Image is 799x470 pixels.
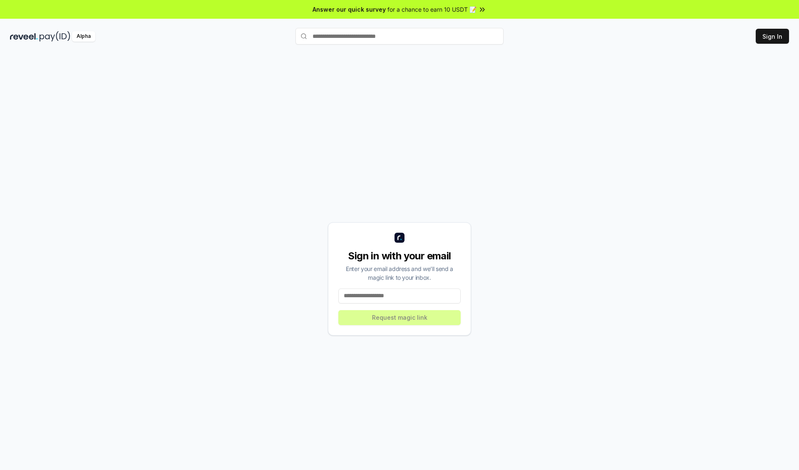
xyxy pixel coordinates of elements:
img: pay_id [40,31,70,42]
img: logo_small [395,233,404,243]
img: reveel_dark [10,31,38,42]
div: Enter your email address and we’ll send a magic link to your inbox. [338,264,461,282]
div: Alpha [72,31,95,42]
div: Sign in with your email [338,249,461,263]
span: for a chance to earn 10 USDT 📝 [387,5,476,14]
button: Sign In [756,29,789,44]
span: Answer our quick survey [313,5,386,14]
